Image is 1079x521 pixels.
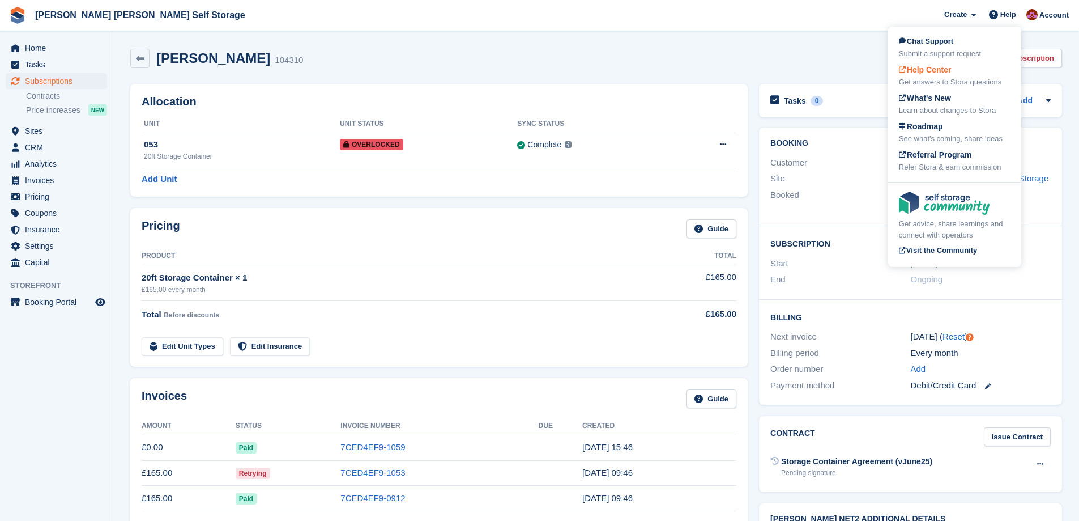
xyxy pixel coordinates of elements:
[899,121,1010,145] a: Roadmap See what's coming, share ideas
[6,189,107,205] a: menu
[25,189,93,205] span: Pricing
[899,192,1010,258] a: Get advice, share learnings and connect with operators Visit the Community
[6,255,107,270] a: menu
[899,105,1010,116] div: Learn about changes to Stora
[899,48,1010,60] div: Submit a support request
[565,141,572,148] img: icon-info-grey-7440780725fd019a000dd9b08b2336e03edf1995a4989e88bcd33f0948082b44.svg
[156,50,270,66] h2: [PERSON_NAME]
[10,280,113,291] span: Storefront
[340,442,405,452] a: 7CED4EF9-1059
[582,442,633,452] time: 2025-09-30 14:46:42 UTC
[6,294,107,310] a: menu
[230,337,310,356] a: Edit Insurance
[6,172,107,188] a: menu
[6,238,107,254] a: menu
[811,96,824,106] div: 0
[6,123,107,139] a: menu
[770,156,910,170] div: Customer
[517,115,669,133] th: Sync Status
[142,173,177,186] a: Add Unit
[275,54,303,67] div: 104310
[25,294,93,310] span: Booking Portal
[25,255,93,270] span: Capital
[770,273,910,286] div: End
[25,172,93,188] span: Invoices
[645,265,736,300] td: £165.00
[93,295,107,309] a: Preview store
[527,139,561,151] div: Complete
[142,115,340,133] th: Unit
[26,104,107,116] a: Price increases NEW
[142,310,161,319] span: Total
[770,172,910,185] div: Site
[899,150,971,159] span: Referral Program
[899,162,1010,173] div: Refer Stora & earn commission
[984,427,1051,446] a: Issue Contract
[25,73,93,89] span: Subscriptions
[6,205,107,221] a: menu
[781,468,932,478] div: Pending signature
[6,139,107,155] a: menu
[645,308,736,321] div: £165.00
[340,115,517,133] th: Unit Status
[899,133,1010,145] div: See what's coming, share ideas
[142,95,736,108] h2: Allocation
[911,363,926,376] a: Add
[770,427,815,446] h2: Contract
[340,493,405,503] a: 7CED4EF9-0912
[142,219,180,238] h2: Pricing
[236,493,257,505] span: Paid
[899,94,951,103] span: What's New
[582,493,633,503] time: 2025-08-29 08:46:42 UTC
[142,460,236,486] td: £165.00
[686,219,736,238] a: Guide
[142,272,645,285] div: 20ft Storage Container × 1
[6,73,107,89] a: menu
[781,456,932,468] div: Storage Container Agreement (vJune25)
[899,218,1010,240] div: Get advice, share learnings and connect with operators
[164,311,219,319] span: Before discounts
[88,104,107,116] div: NEW
[911,331,1051,344] div: [DATE] ( )
[142,285,645,295] div: £165.00 every month
[144,138,340,151] div: 053
[899,64,1010,88] a: Help Center Get answers to Stora questions
[539,417,582,435] th: Due
[1000,9,1016,20] span: Help
[770,139,1051,148] h2: Booking
[6,57,107,73] a: menu
[911,347,1051,360] div: Every month
[142,486,236,511] td: £165.00
[1039,10,1069,21] span: Account
[142,417,236,435] th: Amount
[686,389,736,408] a: Guide
[6,156,107,172] a: menu
[770,189,910,213] div: Booked
[1017,95,1033,108] a: Add
[899,92,1010,116] a: What's New Learn about changes to Stora
[25,156,93,172] span: Analytics
[582,468,633,477] time: 2025-09-29 08:46:51 UTC
[236,417,341,435] th: Status
[25,123,93,139] span: Sites
[784,96,806,106] h2: Tasks
[340,468,405,477] a: 7CED4EF9-1053
[899,246,977,255] span: Visit the Community
[899,37,953,45] span: Chat Support
[899,77,1010,88] div: Get answers to Stora questions
[25,222,93,238] span: Insurance
[25,205,93,221] span: Coupons
[144,151,340,162] div: 20ft Storage Container
[770,238,1051,249] h2: Subscription
[645,247,736,265] th: Total
[25,40,93,56] span: Home
[911,379,1051,392] div: Debit/Credit Card
[340,417,538,435] th: Invoice Number
[965,332,975,342] div: Tooltip anchor
[236,442,257,454] span: Paid
[770,379,910,392] div: Payment method
[770,363,910,376] div: Order number
[942,332,965,341] a: Reset
[1026,9,1038,20] img: Ben Spickernell
[142,389,187,408] h2: Invoices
